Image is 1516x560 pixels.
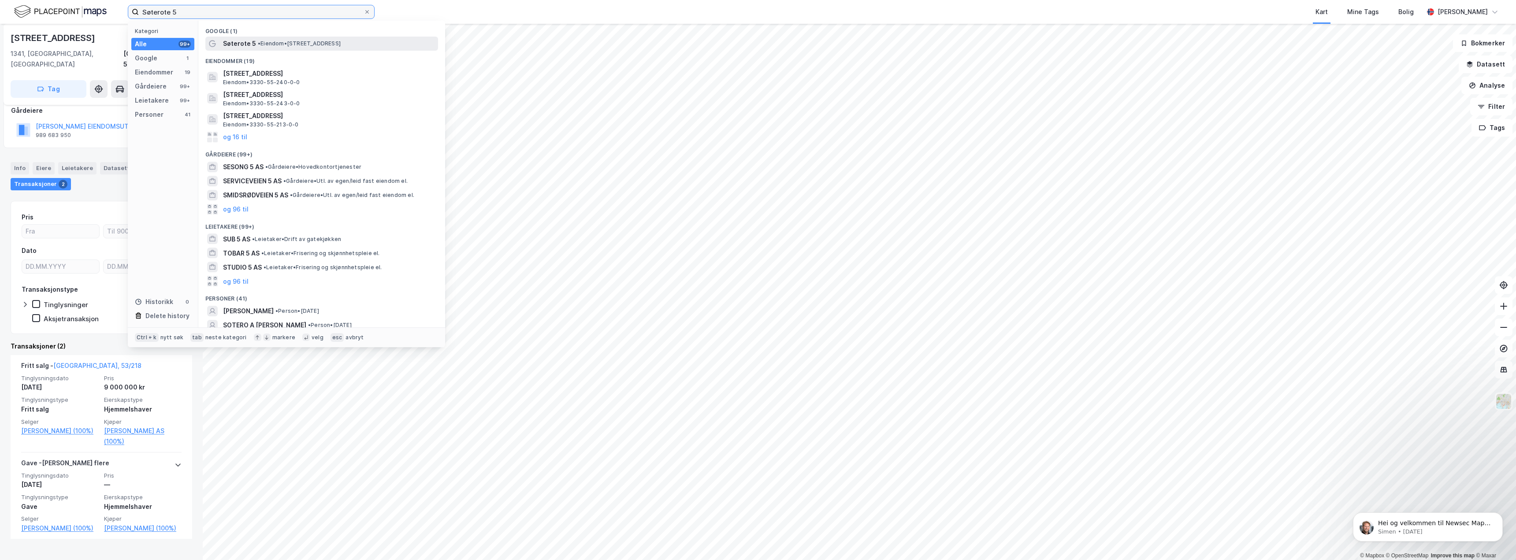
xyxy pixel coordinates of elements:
[178,41,191,48] div: 99+
[264,264,266,271] span: •
[223,306,274,316] span: [PERSON_NAME]
[290,192,414,199] span: Gårdeiere • Utl. av egen/leid fast eiendom el.
[11,162,29,174] div: Info
[1398,7,1414,17] div: Bolig
[184,55,191,62] div: 1
[21,523,99,534] a: [PERSON_NAME] (100%)
[312,334,323,341] div: velg
[135,53,157,63] div: Google
[1360,553,1384,559] a: Mapbox
[22,260,99,273] input: DD.MM.YYYY
[11,178,71,190] div: Transaksjoner
[223,79,300,86] span: Eiendom • 3330-55-240-0-0
[1438,7,1488,17] div: [PERSON_NAME]
[14,4,107,19] img: logo.f888ab2527a4732fd821a326f86c7f29.svg
[178,97,191,104] div: 99+
[223,89,435,100] span: [STREET_ADDRESS]
[1470,98,1512,115] button: Filter
[22,284,78,295] div: Transaksjonstype
[198,288,445,304] div: Personer (41)
[223,111,435,121] span: [STREET_ADDRESS]
[283,178,408,185] span: Gårdeiere • Utl. av egen/leid fast eiendom el.
[346,334,364,341] div: avbryt
[1471,119,1512,137] button: Tags
[184,298,191,305] div: 0
[331,333,344,342] div: esc
[135,39,147,49] div: Alle
[223,248,260,259] span: TOBAR 5 AS
[160,334,184,341] div: nytt søk
[104,479,182,490] div: —
[1459,56,1512,73] button: Datasett
[104,426,182,447] a: [PERSON_NAME] AS (100%)
[1340,494,1516,556] iframe: Intercom notifications message
[135,109,163,120] div: Personer
[198,21,445,37] div: Google (1)
[308,322,352,329] span: Person • [DATE]
[104,404,182,415] div: Hjemmelshaver
[223,204,249,215] button: og 96 til
[104,382,182,393] div: 9 000 000 kr
[223,68,435,79] span: [STREET_ADDRESS]
[22,212,33,223] div: Pris
[104,493,182,501] span: Eierskapstype
[21,396,99,404] span: Tinglysningstype
[1347,7,1379,17] div: Mine Tags
[104,396,182,404] span: Eierskapstype
[104,472,182,479] span: Pris
[178,83,191,90] div: 99+
[104,501,182,512] div: Hjemmelshaver
[223,121,299,128] span: Eiendom • 3330-55-213-0-0
[1461,77,1512,94] button: Analyse
[11,80,86,98] button: Tag
[1315,7,1328,17] div: Kart
[258,40,341,47] span: Eiendom • [STREET_ADDRESS]
[1453,34,1512,52] button: Bokmerker
[252,236,341,243] span: Leietaker • Drift av gatekjøkken
[22,225,99,238] input: Fra
[44,300,88,309] div: Tinglysninger
[104,260,181,273] input: DD.MM.YYYY
[258,40,260,47] span: •
[223,132,247,142] button: og 16 til
[265,163,268,170] span: •
[198,51,445,67] div: Eiendommer (19)
[223,100,300,107] span: Eiendom • 3330-55-243-0-0
[135,297,173,307] div: Historikk
[59,180,67,189] div: 2
[145,311,189,321] div: Delete history
[223,162,264,172] span: SESONG 5 AS
[290,192,293,198] span: •
[21,515,99,523] span: Selger
[22,245,37,256] div: Dato
[123,48,192,70] div: [GEOGRAPHIC_DATA], 53/218
[44,315,99,323] div: Aksjetransaksjon
[135,95,169,106] div: Leietakere
[11,341,192,352] div: Transaksjoner (2)
[11,31,97,45] div: [STREET_ADDRESS]
[261,250,380,257] span: Leietaker • Frisering og skjønnhetspleie el.
[104,515,182,523] span: Kjøper
[261,250,264,256] span: •
[104,523,182,534] a: [PERSON_NAME] (100%)
[223,276,249,286] button: og 96 til
[21,382,99,393] div: [DATE]
[21,375,99,382] span: Tinglysningsdato
[21,472,99,479] span: Tinglysningsdato
[223,320,306,330] span: SOTERO A [PERSON_NAME]
[135,333,159,342] div: Ctrl + k
[223,190,288,200] span: SMIDSRØDVEIEN 5 AS
[275,308,278,314] span: •
[135,28,194,34] div: Kategori
[223,262,262,273] span: STUDIO 5 AS
[198,216,445,232] div: Leietakere (99+)
[1495,393,1512,410] img: Z
[275,308,319,315] span: Person • [DATE]
[265,163,361,171] span: Gårdeiere • Hovedkontortjenester
[184,111,191,118] div: 41
[139,5,364,19] input: Søk på adresse, matrikkel, gårdeiere, leietakere eller personer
